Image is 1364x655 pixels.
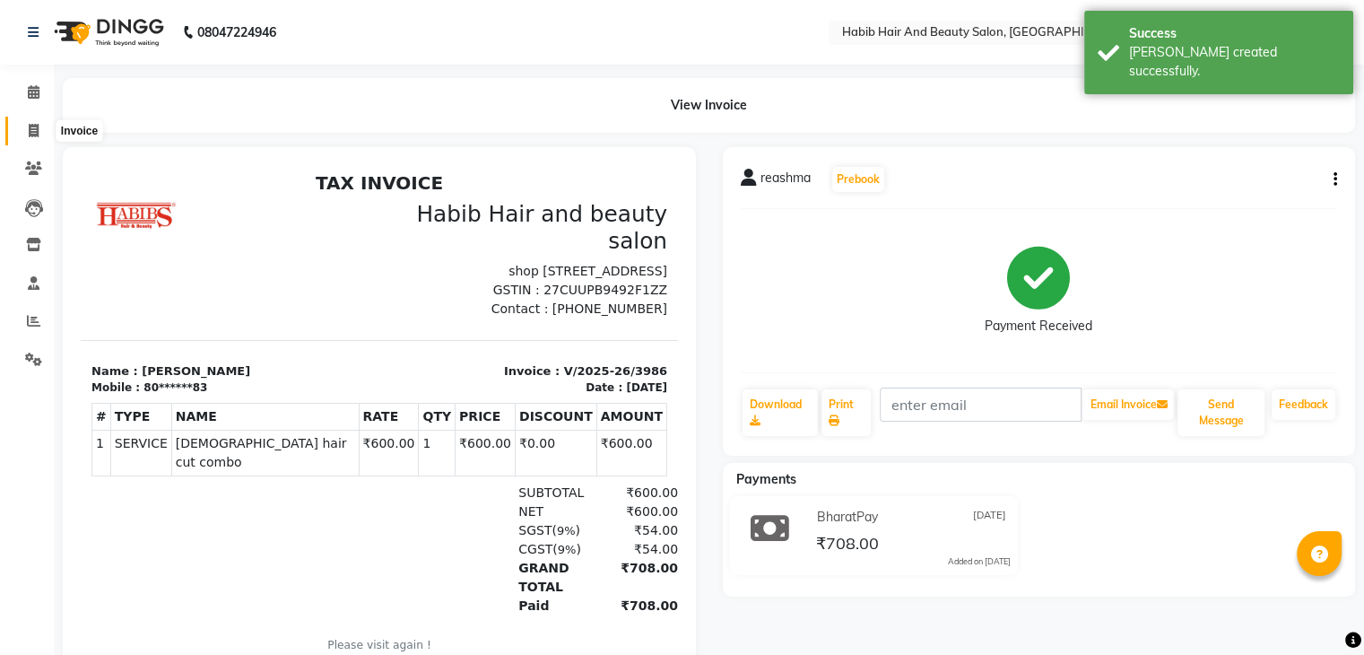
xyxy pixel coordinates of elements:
[427,319,512,337] div: SUBTOTAL
[1272,389,1335,420] a: Feedback
[477,378,496,391] span: 9%
[95,269,274,307] span: [DEMOGRAPHIC_DATA] hair cut combo
[427,356,512,375] div: ( )
[12,266,30,311] td: 1
[1177,389,1264,436] button: Send Message
[427,375,512,394] div: ( )
[91,239,278,266] th: NAME
[438,358,471,372] span: SGST
[516,266,586,311] td: ₹600.00
[816,508,877,527] span: BharatPay
[278,266,338,311] td: ₹600.00
[512,337,597,356] div: ₹600.00
[338,266,375,311] td: 1
[309,197,586,215] p: Invoice : V/2025-26/3986
[505,214,542,231] div: Date :
[512,394,597,432] div: ₹708.00
[30,239,91,266] th: TYPE
[512,375,597,394] div: ₹54.00
[30,266,91,311] td: SERVICE
[815,533,878,558] span: ₹708.00
[973,508,1006,527] span: [DATE]
[832,167,884,192] button: Prebook
[434,239,516,266] th: DISCOUNT
[438,377,472,391] span: CGST
[512,432,597,450] div: ₹708.00
[11,7,586,29] h2: TAX INVOICE
[476,359,495,372] span: 9%
[11,197,288,215] p: Name : [PERSON_NAME]
[12,239,30,266] th: #
[56,120,102,142] div: Invoice
[736,471,796,487] span: Payments
[880,388,1082,422] input: enter email
[512,356,597,375] div: ₹54.00
[11,214,59,231] div: Mobile :
[427,337,512,356] div: NET
[375,266,435,311] td: ₹600.00
[760,169,811,194] span: reashma
[375,239,435,266] th: PRICE
[985,317,1092,336] div: Payment Received
[516,239,586,266] th: AMOUNT
[427,432,512,450] div: Paid
[434,266,516,311] td: ₹0.00
[197,7,276,57] b: 08047224946
[11,472,586,488] p: Please visit again !
[309,116,586,135] p: GSTIN : 27CUUPB9492F1ZZ
[512,319,597,337] div: ₹600.00
[427,394,512,432] div: GRAND TOTAL
[46,7,169,57] img: logo
[1129,24,1340,43] div: Success
[1082,389,1174,420] button: Email Invoice
[743,389,819,436] a: Download
[309,97,586,116] p: shop [STREET_ADDRESS]
[948,555,1011,568] div: Added on [DATE]
[338,239,375,266] th: QTY
[545,214,586,231] div: [DATE]
[309,36,586,90] h3: Habib Hair and beauty salon
[821,389,871,436] a: Print
[309,135,586,153] p: Contact : [PHONE_NUMBER]
[63,78,1355,133] div: View Invoice
[278,239,338,266] th: RATE
[1129,43,1340,81] div: Bill created successfully.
